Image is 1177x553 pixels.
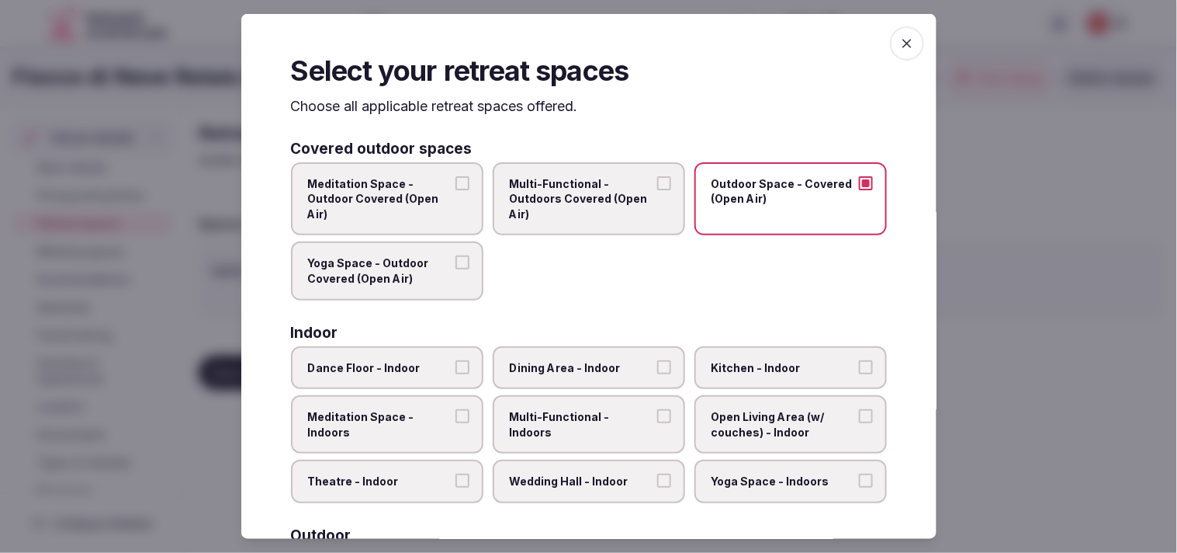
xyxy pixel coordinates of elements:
button: Yoga Space - Outdoor Covered (Open Air) [455,256,469,270]
h3: Indoor [291,325,338,339]
p: Choose all applicable retreat spaces offered. [291,96,887,116]
span: Theatre - Indoor [308,474,451,489]
span: Multi-Functional - Outdoors Covered (Open Air) [510,176,653,221]
button: Theatre - Indoor [455,474,469,488]
span: Outdoor Space - Covered (Open Air) [711,176,854,206]
button: Meditation Space - Indoors [455,409,469,423]
span: Wedding Hall - Indoor [510,474,653,489]
button: Wedding Hall - Indoor [657,474,671,488]
h2: Select your retreat spaces [291,51,887,90]
button: Open Living Area (w/ couches) - Indoor [859,409,873,423]
button: Dining Area - Indoor [657,360,671,374]
span: Kitchen - Indoor [711,360,854,375]
span: Yoga Space - Outdoor Covered (Open Air) [308,256,451,286]
span: Multi-Functional - Indoors [510,409,653,440]
button: Yoga Space - Indoors [859,474,873,488]
span: Open Living Area (w/ couches) - Indoor [711,409,854,440]
span: Dining Area - Indoor [510,360,653,375]
h3: Outdoor [291,528,351,543]
button: Dance Floor - Indoor [455,360,469,374]
span: Dance Floor - Indoor [308,360,451,375]
span: Meditation Space - Outdoor Covered (Open Air) [308,176,451,221]
button: Outdoor Space - Covered (Open Air) [859,176,873,190]
button: Multi-Functional - Outdoors Covered (Open Air) [657,176,671,190]
span: Yoga Space - Indoors [711,474,854,489]
button: Meditation Space - Outdoor Covered (Open Air) [455,176,469,190]
span: Meditation Space - Indoors [308,409,451,440]
h3: Covered outdoor spaces [291,141,473,155]
button: Kitchen - Indoor [859,360,873,374]
button: Multi-Functional - Indoors [657,409,671,423]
